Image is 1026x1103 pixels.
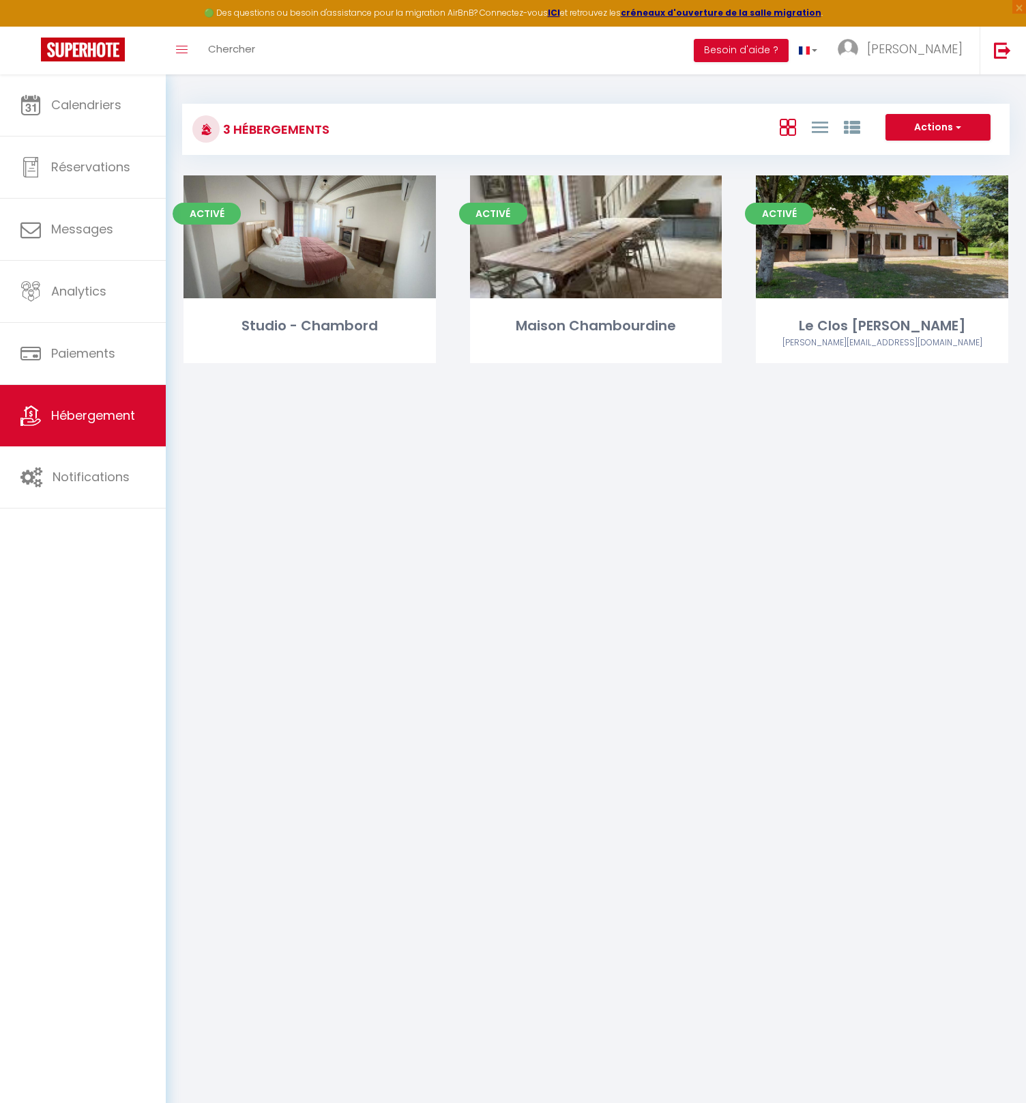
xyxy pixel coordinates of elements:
span: Paiements [51,345,115,362]
span: Activé [745,203,813,225]
a: Vue par Groupe [844,115,860,138]
span: Activé [459,203,527,225]
button: Actions [885,114,991,141]
h3: 3 Hébergements [220,114,329,145]
div: Airbnb [756,336,1008,349]
span: Messages [51,220,113,238]
span: Activé [173,203,241,225]
button: Besoin d'aide ? [694,39,789,62]
a: ICI [548,7,560,18]
span: Chercher [208,42,255,56]
img: ... [838,39,858,59]
span: Réservations [51,158,130,175]
span: Calendriers [51,96,121,113]
a: ... [PERSON_NAME] [827,27,980,74]
span: Hébergement [51,407,135,424]
img: Super Booking [41,38,125,61]
div: Studio - Chambord [184,315,436,336]
a: Vue en Liste [812,115,828,138]
img: logout [994,42,1011,59]
span: [PERSON_NAME] [867,40,963,57]
a: Vue en Box [780,115,796,138]
a: créneaux d'ouverture de la salle migration [621,7,821,18]
div: Le Clos [PERSON_NAME] [756,315,1008,336]
div: Maison Chambourdine [470,315,722,336]
span: Notifications [53,468,130,485]
span: Analytics [51,283,106,300]
a: Chercher [198,27,265,74]
button: Ouvrir le widget de chat LiveChat [11,5,52,46]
